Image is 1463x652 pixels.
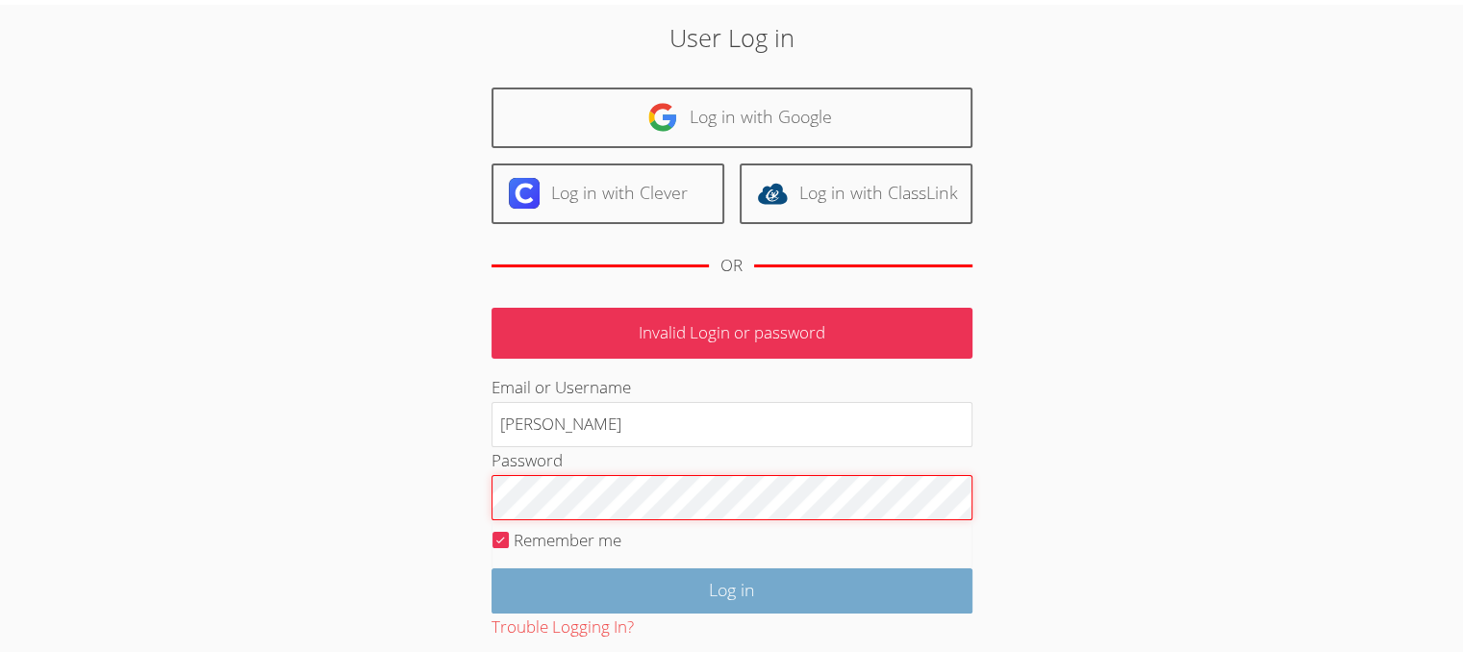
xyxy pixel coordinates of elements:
[492,568,972,614] input: Log in
[647,102,678,133] img: google-logo-50288ca7cdecda66e5e0955fdab243c47b7ad437acaf1139b6f446037453330a.svg
[492,449,563,471] label: Password
[757,178,788,209] img: classlink-logo-d6bb404cc1216ec64c9a2012d9dc4662098be43eaf13dc465df04b49fa7ab582.svg
[492,88,972,148] a: Log in with Google
[492,376,631,398] label: Email or Username
[720,252,743,280] div: OR
[492,163,724,224] a: Log in with Clever
[740,163,972,224] a: Log in with ClassLink
[337,19,1126,56] h2: User Log in
[509,178,540,209] img: clever-logo-6eab21bc6e7a338710f1a6ff85c0baf02591cd810cc4098c63d3a4b26e2feb20.svg
[492,308,972,359] p: Invalid Login or password
[514,529,621,551] label: Remember me
[492,614,634,641] button: Trouble Logging In?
